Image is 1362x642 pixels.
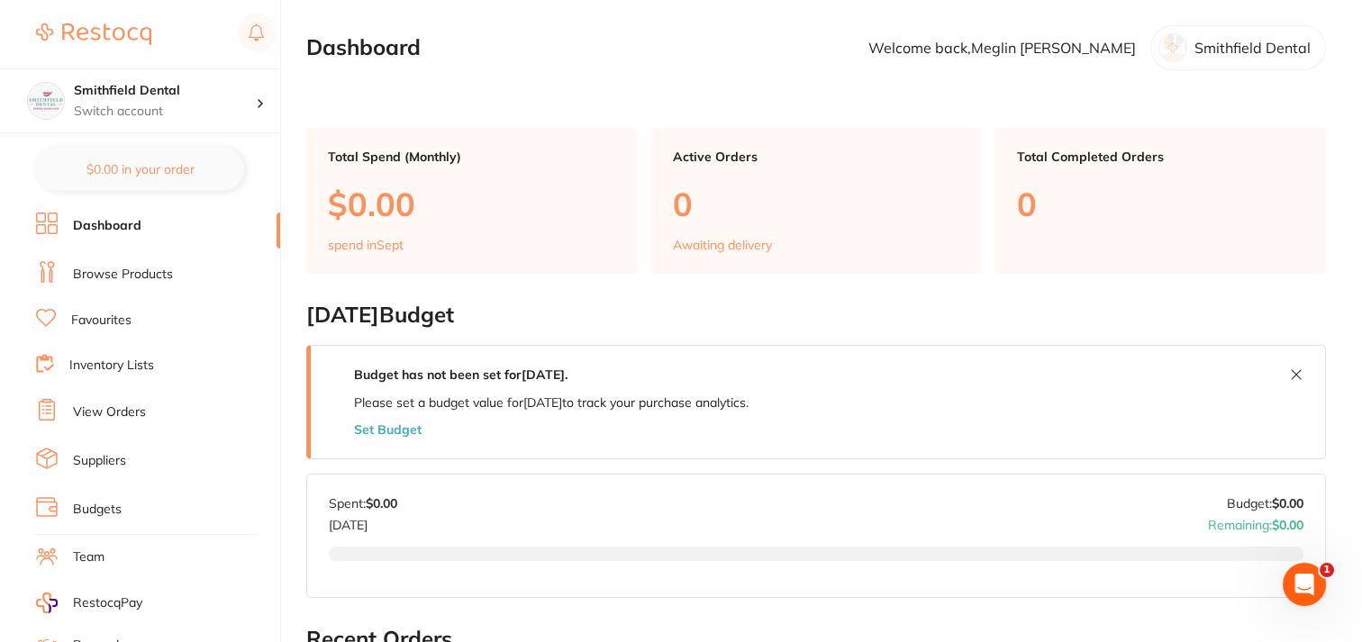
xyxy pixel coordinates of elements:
a: Team [73,548,104,566]
p: Awaiting delivery [673,238,772,252]
a: RestocqPay [36,592,142,613]
a: View Orders [73,403,146,421]
p: Remaining: [1208,511,1303,532]
p: 0 [1017,185,1304,222]
p: $0.00 [328,185,615,222]
a: Restocq Logo [36,14,151,55]
strong: $0.00 [1272,495,1303,511]
span: 1 [1320,563,1334,577]
p: Welcome back, Meglin [PERSON_NAME] [868,40,1136,56]
a: Active Orders0Awaiting delivery [651,128,982,274]
a: Suppliers [73,452,126,470]
strong: Budget has not been set for [DATE] . [354,366,567,383]
p: Active Orders [673,149,960,164]
span: RestocqPay [73,594,142,612]
a: Favourites [71,312,132,330]
p: Total Spend (Monthly) [328,149,615,164]
p: 0 [673,185,960,222]
p: spend in Sept [328,238,404,252]
h4: Smithfield Dental [74,82,256,100]
strong: $0.00 [366,495,397,511]
a: Total Spend (Monthly)$0.00spend inSept [306,128,637,274]
button: $0.00 in your order [36,148,244,191]
a: Total Completed Orders0 [995,128,1326,274]
p: Smithfield Dental [1194,40,1311,56]
p: Spent: [329,496,397,511]
iframe: Intercom live chat [1283,563,1326,606]
a: Inventory Lists [69,357,154,375]
h2: Dashboard [306,35,421,60]
h2: [DATE] Budget [306,303,1326,328]
p: Total Completed Orders [1017,149,1304,164]
a: Budgets [73,501,122,519]
button: Set Budget [354,422,422,437]
p: Budget: [1227,496,1303,511]
p: [DATE] [329,511,397,532]
p: Switch account [74,103,256,121]
img: RestocqPay [36,592,58,613]
a: Dashboard [73,217,141,235]
p: Please set a budget value for [DATE] to track your purchase analytics. [354,395,749,410]
img: Smithfield Dental [28,83,64,119]
a: Browse Products [73,266,173,284]
img: Restocq Logo [36,23,151,45]
strong: $0.00 [1272,517,1303,533]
